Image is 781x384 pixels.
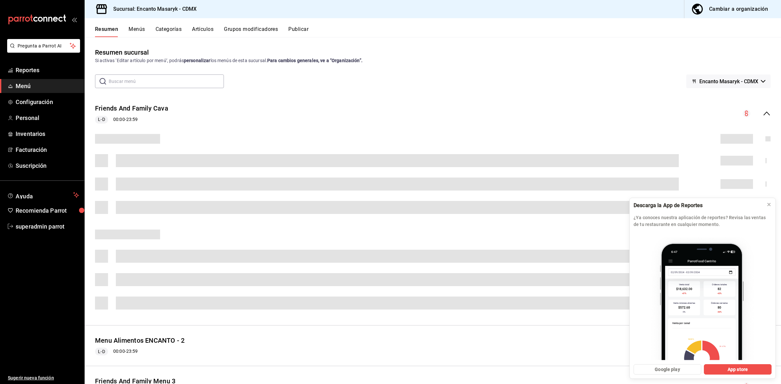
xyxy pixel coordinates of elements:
span: Reportes [16,66,79,74]
span: Recomienda Parrot [16,206,79,215]
button: Encanto Masaryk - CDMX [686,74,771,88]
span: Ayuda [16,191,71,199]
button: Menu Alimentos ENCANTO - 2 [95,336,185,345]
img: parrot app_2.png [634,232,772,360]
h3: Sucursal: Encanto Masaryk - CDMX [108,5,197,13]
div: 00:00 - 23:59 [95,348,185,355]
span: Encanto Masaryk - CDMX [699,78,758,85]
span: Google play [655,366,680,373]
span: Suscripción [16,161,79,170]
button: Categorías [156,26,182,37]
div: collapse-menu-row [85,99,781,129]
div: navigation tabs [95,26,781,37]
strong: Para cambios generales, ve a “Organización”. [267,58,363,63]
strong: personalizar [184,58,211,63]
span: Menú [16,82,79,90]
button: Grupos modificadores [224,26,278,37]
div: Si activas ‘Editar artículo por menú’, podrás los menús de esta sucursal. [95,57,771,64]
span: Pregunta a Parrot AI [18,43,70,49]
button: App store [704,364,772,375]
div: 00:00 - 23:59 [95,116,168,124]
span: superadmin parrot [16,222,79,231]
div: Resumen sucursal [95,47,149,57]
p: ¿Ya conoces nuestra aplicación de reportes? Revisa las ventas de tu restaurante en cualquier mome... [634,214,772,228]
button: Google play [634,364,701,375]
button: Friends And Family Cava [95,104,168,113]
button: Artículos [192,26,213,37]
span: Configuración [16,98,79,106]
div: collapse-menu-row [85,331,781,361]
span: L-D [95,116,107,123]
button: Menús [129,26,145,37]
div: Cambiar a organización [709,5,768,14]
span: Personal [16,113,79,122]
span: Inventarios [16,129,79,138]
div: Descarga la App de Reportes [634,202,761,209]
button: open_drawer_menu [72,17,77,22]
span: L-D [95,348,107,355]
span: App store [728,366,748,373]
button: Resumen [95,26,118,37]
input: Buscar menú [109,75,224,88]
span: Facturación [16,145,79,154]
button: Publicar [288,26,308,37]
span: Sugerir nueva función [8,375,79,381]
a: Pregunta a Parrot AI [5,47,80,54]
button: Pregunta a Parrot AI [7,39,80,53]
